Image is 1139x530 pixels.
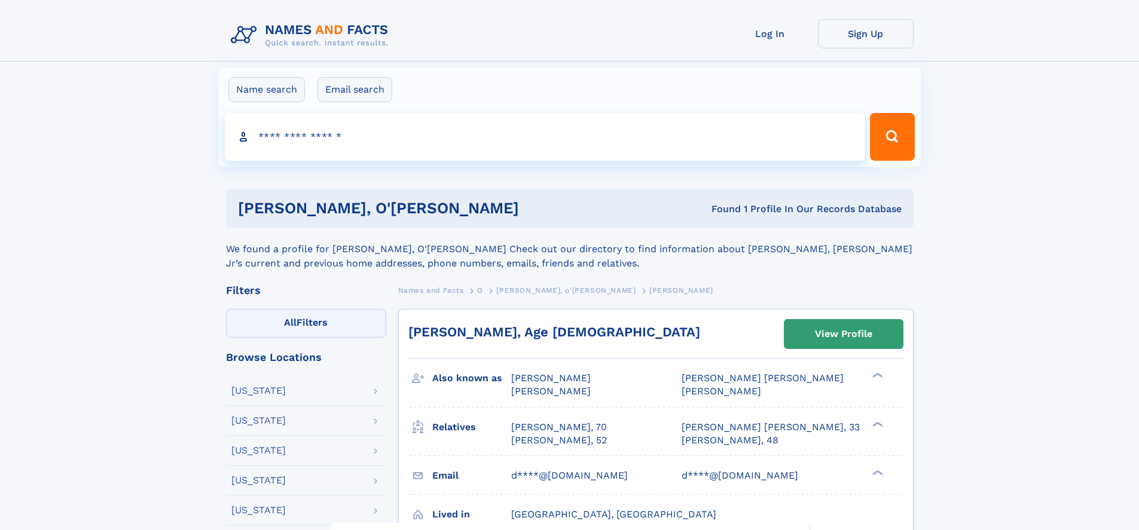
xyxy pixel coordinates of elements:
[784,320,903,348] a: View Profile
[477,286,483,295] span: O
[818,19,914,48] a: Sign Up
[649,286,713,295] span: [PERSON_NAME]
[284,317,297,328] span: All
[511,385,591,397] span: [PERSON_NAME]
[722,19,818,48] a: Log In
[432,368,511,388] h3: Also known as
[225,113,865,161] input: search input
[615,203,902,216] div: Found 1 Profile In Our Records Database
[231,506,286,515] div: [US_STATE]
[496,286,636,295] span: [PERSON_NAME], o'[PERSON_NAME]
[432,465,511,486] h3: Email
[317,77,392,102] label: Email search
[511,372,591,384] span: [PERSON_NAME]
[226,309,386,338] label: Filters
[231,476,286,485] div: [US_STATE]
[226,352,386,363] div: Browse Locations
[869,468,884,476] div: ❯
[869,372,884,379] div: ❯
[496,283,636,298] a: [PERSON_NAME], o'[PERSON_NAME]
[682,372,844,384] span: [PERSON_NAME] [PERSON_NAME]
[432,504,511,525] h3: Lived in
[226,285,386,296] div: Filters
[398,283,464,298] a: Names and Facts
[511,508,716,520] span: [GEOGRAPHIC_DATA], [GEOGRAPHIC_DATA]
[682,434,778,447] a: [PERSON_NAME], 48
[226,228,914,271] div: We found a profile for [PERSON_NAME], O'[PERSON_NAME] Check out our directory to find information...
[231,446,286,455] div: [US_STATE]
[228,77,305,102] label: Name search
[238,201,615,216] h1: [PERSON_NAME], O'[PERSON_NAME]
[682,385,761,397] span: [PERSON_NAME]
[231,386,286,396] div: [US_STATE]
[231,416,286,425] div: [US_STATE]
[511,434,607,447] a: [PERSON_NAME], 52
[226,19,398,51] img: Logo Names and Facts
[682,421,860,434] a: [PERSON_NAME] [PERSON_NAME], 33
[408,324,700,339] a: [PERSON_NAME], Age [DEMOGRAPHIC_DATA]
[432,417,511,437] h3: Relatives
[815,320,872,348] div: View Profile
[477,283,483,298] a: O
[870,113,914,161] button: Search Button
[511,421,607,434] a: [PERSON_NAME], 70
[869,420,884,428] div: ❯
